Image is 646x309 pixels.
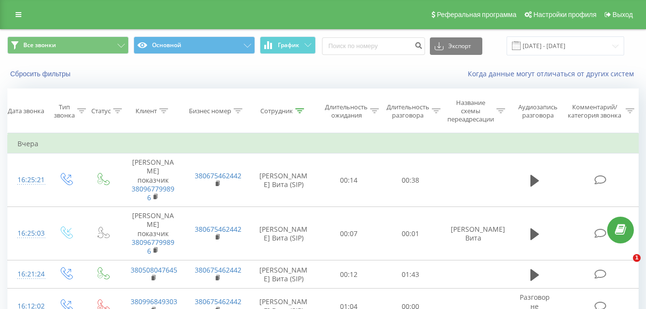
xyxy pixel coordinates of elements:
a: 380675462442 [195,297,241,306]
span: Все звонки [23,41,56,49]
div: Дата звонка [8,107,44,115]
button: Экспорт [430,37,482,55]
div: 16:25:03 [17,224,37,243]
span: График [278,42,299,49]
td: [PERSON_NAME] показчик [121,207,185,260]
div: Клиент [136,107,157,115]
button: Все звонки [7,36,129,54]
td: [PERSON_NAME] показчик [121,154,185,207]
td: 00:14 [318,154,380,207]
td: [PERSON_NAME] Вита [441,207,505,260]
td: 00:12 [318,260,380,289]
a: 380675462442 [195,224,241,234]
td: [PERSON_NAME] Вита (SIP) [249,154,318,207]
iframe: Intercom live chat [613,254,636,277]
div: Статус [91,107,111,115]
span: Реферальная программа [437,11,516,18]
td: [PERSON_NAME] Вита (SIP) [249,260,318,289]
td: 00:38 [379,154,441,207]
span: 1 [633,254,641,262]
div: Название схемы переадресации [447,99,494,123]
td: 00:07 [318,207,380,260]
a: 380967799896 [132,238,174,256]
div: 16:25:21 [17,171,37,189]
span: Выход [612,11,633,18]
div: Аудиозапись разговора [514,103,562,120]
div: Длительность разговора [387,103,429,120]
a: 380675462442 [195,171,241,180]
div: Бизнес номер [189,107,231,115]
a: Когда данные могут отличаться от других систем [468,69,639,78]
div: 16:21:24 [17,265,37,284]
input: Поиск по номеру [322,37,425,55]
span: Настройки профиля [533,11,596,18]
td: [PERSON_NAME] Вита (SIP) [249,207,318,260]
td: 00:01 [379,207,441,260]
a: 380675462442 [195,265,241,275]
a: 380508047645 [131,265,177,275]
button: Сбросить фильтры [7,69,75,78]
div: Сотрудник [260,107,293,115]
td: Вчера [8,134,639,154]
a: 380996849303 [131,297,177,306]
div: Длительность ожидания [325,103,368,120]
button: Основной [134,36,255,54]
div: Тип звонка [54,103,75,120]
div: Комментарий/категория звонка [566,103,623,120]
button: График [260,36,316,54]
a: 380967799896 [132,184,174,202]
td: 01:43 [379,260,441,289]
